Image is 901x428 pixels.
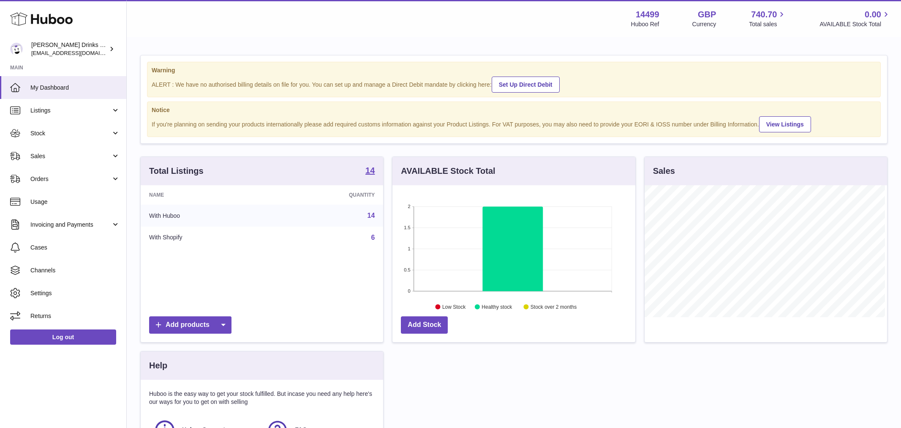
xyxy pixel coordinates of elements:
[152,66,876,74] strong: Warning
[365,166,375,176] a: 14
[10,329,116,345] a: Log out
[759,116,811,132] a: View Listings
[30,198,120,206] span: Usage
[30,289,120,297] span: Settings
[149,390,375,406] p: Huboo is the easy way to get your stock fulfilled. But incase you need any help here's our ways f...
[30,221,111,229] span: Invoicing and Payments
[152,115,876,132] div: If you're planning on sending your products internationally please add required customs informati...
[401,316,448,334] a: Add Stock
[149,165,204,177] h3: Total Listings
[636,9,659,20] strong: 14499
[865,9,881,20] span: 0.00
[749,20,787,28] span: Total sales
[31,49,124,56] span: [EMAIL_ADDRESS][DOMAIN_NAME]
[365,166,375,175] strong: 14
[653,165,675,177] h3: Sales
[492,77,560,93] a: Set Up Direct Debit
[692,20,716,28] div: Currency
[408,288,411,294] text: 0
[819,20,891,28] span: AVAILABLE Stock Total
[141,185,272,205] th: Name
[367,212,375,219] a: 14
[152,75,876,93] div: ALERT : We have no authorised billing details on file for you. You can set up and manage a Direct...
[408,246,411,251] text: 1
[152,106,876,114] strong: Notice
[531,304,577,310] text: Stock over 2 months
[149,360,167,371] h3: Help
[30,129,111,137] span: Stock
[10,43,23,55] img: internalAdmin-14499@internal.huboo.com
[749,9,787,28] a: 740.70 Total sales
[442,304,466,310] text: Low Stock
[30,175,111,183] span: Orders
[404,267,411,272] text: 0.5
[408,204,411,209] text: 2
[30,244,120,252] span: Cases
[272,185,384,205] th: Quantity
[30,107,111,115] span: Listings
[30,84,120,92] span: My Dashboard
[141,205,272,227] td: With Huboo
[30,152,111,160] span: Sales
[698,9,716,20] strong: GBP
[631,20,659,28] div: Huboo Ref
[141,227,272,249] td: With Shopify
[751,9,777,20] span: 740.70
[401,165,495,177] h3: AVAILABLE Stock Total
[371,234,375,241] a: 6
[819,9,891,28] a: 0.00 AVAILABLE Stock Total
[31,41,107,57] div: [PERSON_NAME] Drinks LTD (t/a Zooz)
[30,266,120,274] span: Channels
[404,225,411,230] text: 1.5
[149,316,231,334] a: Add products
[30,312,120,320] span: Returns
[482,304,513,310] text: Healthy stock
